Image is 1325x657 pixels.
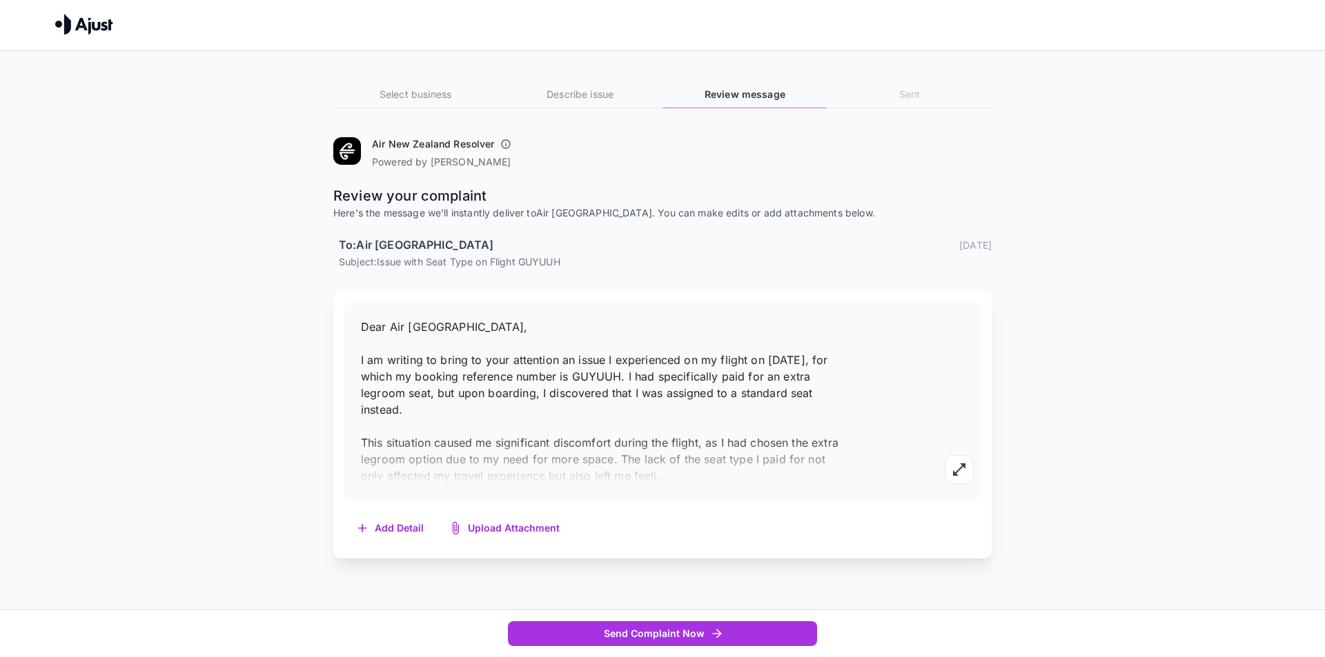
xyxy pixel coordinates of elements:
img: Ajust [55,14,113,34]
h6: Describe issue [498,87,662,102]
p: Powered by [PERSON_NAME] [372,155,517,169]
span: Dear Air [GEOGRAPHIC_DATA], I am writing to bring to your attention an issue I experienced on my ... [361,320,838,483]
p: Subject: Issue with Seat Type on Flight GUYUUH [339,254,992,269]
button: Add Detail [344,514,438,543]
h6: Review message [662,87,827,102]
img: Air New Zealand [333,137,361,165]
span: ... [657,469,667,483]
h6: Sent [827,87,992,102]
p: Review your complaint [333,185,992,206]
button: Upload Attachment [438,514,573,543]
p: Here's the message we'll instantly deliver to Air [GEOGRAPHIC_DATA] . You can make edits or add a... [333,206,992,220]
h6: To: Air [GEOGRAPHIC_DATA] [339,236,494,254]
p: [DATE] [959,238,992,252]
h6: Air New Zealand Resolver [372,137,495,151]
button: Send Complaint Now [508,621,817,647]
h6: Select business [333,87,498,102]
